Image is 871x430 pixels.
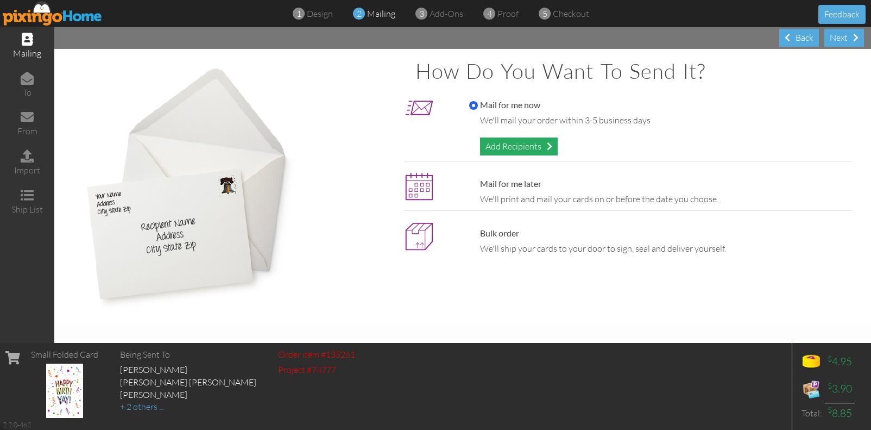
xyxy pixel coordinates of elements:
[120,348,256,361] div: Being Sent To
[469,229,478,238] input: Bulk order
[3,1,103,26] img: pixingo logo
[120,364,187,375] span: [PERSON_NAME]
[800,351,822,373] img: points-icon.png
[469,99,540,111] label: Mail for me now
[469,180,478,189] input: Mail for me later
[357,8,362,20] span: 2
[405,172,433,201] img: maillater.png
[278,364,355,376] div: Project #74777
[296,8,301,20] span: 1
[828,405,832,414] sup: $
[800,378,822,400] img: expense-icon.png
[307,8,333,19] span: design
[824,29,864,47] div: Next
[367,8,395,19] span: mailing
[825,348,855,376] td: 4.95
[415,60,852,83] h1: How do you want to send it?
[818,5,866,24] button: Feedback
[779,29,819,47] div: Back
[828,381,832,390] sup: $
[480,242,847,255] div: We'll ship your cards to your door to sign, seal and deliver yourself.
[480,114,847,127] div: We'll mail your order within 3-5 business days
[120,401,256,413] div: + 2 others ...
[405,222,433,251] img: bulk_icon-5.png
[798,403,825,423] td: Total:
[487,8,492,20] span: 4
[469,101,478,110] input: Mail for me now
[553,8,589,19] span: checkout
[278,348,355,361] div: Order item #135261
[120,377,256,388] span: [PERSON_NAME] [PERSON_NAME]
[825,403,855,423] td: 8.85
[430,8,463,19] span: add-ons
[480,193,847,205] div: We'll print and mail your cards on or before the date you choose.
[405,94,433,122] img: mailnow_icon.png
[419,8,424,20] span: 3
[469,227,519,240] label: Bulk order
[497,8,519,19] span: proof
[46,364,84,418] img: 135261-1-1756819617723-4a66cb27590554b6-qa.jpg
[120,389,187,400] span: [PERSON_NAME]
[828,354,832,363] sup: $
[825,376,855,403] td: 3.90
[480,138,558,155] div: Add Recipients
[31,348,98,361] div: Small Folded Card
[469,178,541,190] label: Mail for me later
[542,8,547,20] span: 5
[3,420,31,429] div: 2.2.0-462
[73,60,299,313] img: mail-cards.jpg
